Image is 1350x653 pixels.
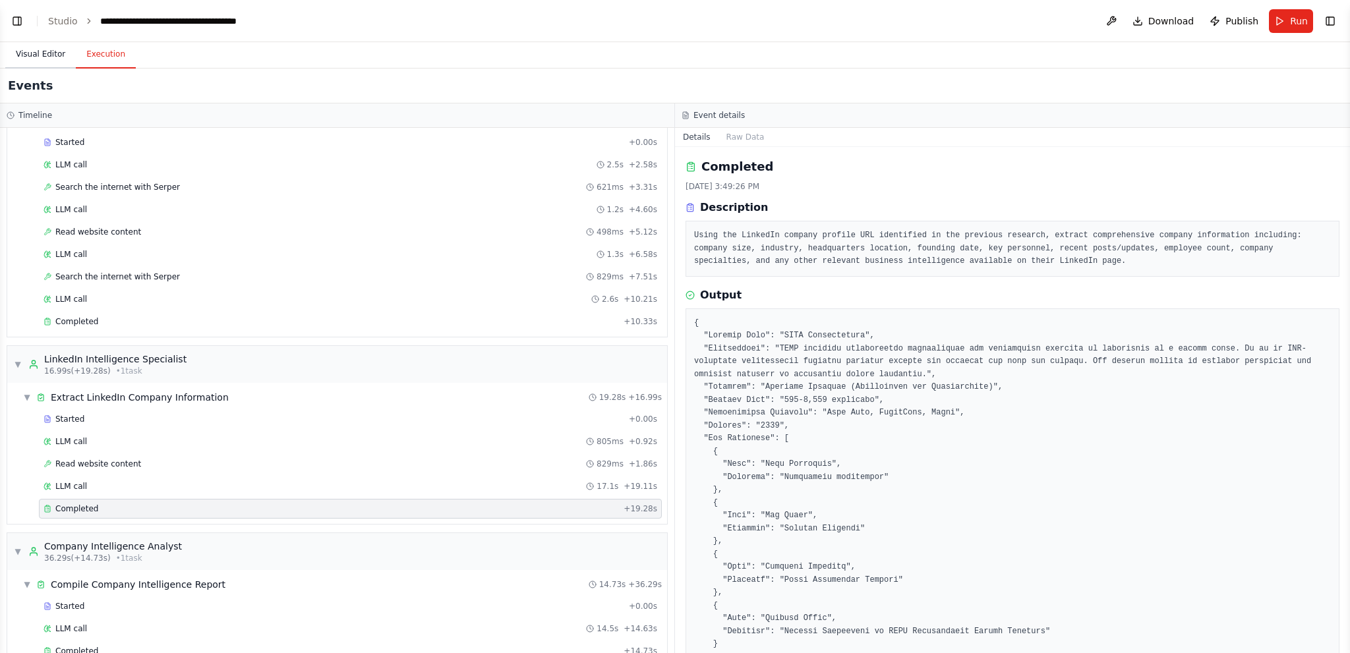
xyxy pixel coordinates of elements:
span: + 0.92s [629,436,657,447]
span: 621ms [597,182,624,192]
span: 498ms [597,227,624,237]
span: + 0.00s [629,137,657,148]
nav: breadcrumb [48,14,249,28]
a: Studio [48,16,78,26]
h2: Completed [701,157,773,176]
span: Search the internet with Serper [55,271,180,282]
span: Completed [55,316,98,327]
div: LinkedIn Intelligence Specialist [44,353,187,366]
span: + 0.00s [629,601,657,611]
div: Company Intelligence Analyst [44,540,182,553]
span: LLM call [55,159,87,170]
span: LLM call [55,249,87,260]
span: + 7.51s [629,271,657,282]
span: 829ms [597,271,624,282]
span: 17.1s [597,481,618,492]
span: Started [55,601,84,611]
span: Publish [1225,14,1258,28]
span: + 36.29s [628,579,662,590]
span: + 5.12s [629,227,657,237]
span: Run [1290,14,1308,28]
span: LLM call [55,623,87,634]
span: ▼ [14,359,22,370]
span: Search the internet with Serper [55,182,180,192]
h3: Description [700,200,768,215]
span: 1.2s [607,204,624,215]
span: 36.29s (+14.73s) [44,553,111,563]
button: Details [675,128,719,146]
span: + 6.58s [629,249,657,260]
div: [DATE] 3:49:26 PM [686,181,1339,192]
span: 14.5s [597,623,618,634]
button: Visual Editor [5,41,76,69]
span: + 19.28s [624,503,657,514]
span: + 0.00s [629,414,657,424]
span: LLM call [55,481,87,492]
h3: Event details [693,110,745,121]
span: 829ms [597,459,624,469]
span: + 4.60s [629,204,657,215]
span: + 10.33s [624,316,657,327]
button: Show left sidebar [8,12,26,30]
span: Completed [55,503,98,514]
span: 2.6s [602,294,618,304]
span: + 3.31s [629,182,657,192]
span: ▼ [23,392,31,403]
span: 16.99s (+19.28s) [44,366,111,376]
span: + 16.99s [628,392,662,403]
span: + 19.11s [624,481,657,492]
h3: Timeline [18,110,52,121]
pre: Using the LinkedIn company profile URL identified in the previous research, extract comprehensive... [694,229,1331,268]
span: + 1.86s [629,459,657,469]
span: 2.5s [607,159,624,170]
div: Extract LinkedIn Company Information [51,391,229,404]
div: Compile Company Intelligence Report [51,578,225,591]
h3: Output [700,287,742,303]
button: Run [1269,9,1313,33]
span: • 1 task [116,366,142,376]
span: Download [1148,14,1194,28]
span: Read website content [55,459,141,469]
button: Show right sidebar [1321,12,1339,30]
span: 19.28s [599,392,626,403]
span: 805ms [597,436,624,447]
span: ▼ [14,546,22,557]
button: Raw Data [719,128,773,146]
span: LLM call [55,436,87,447]
button: Execution [76,41,136,69]
span: Started [55,414,84,424]
span: 1.3s [607,249,624,260]
span: LLM call [55,294,87,304]
span: Started [55,137,84,148]
span: + 14.63s [624,623,657,634]
span: + 2.58s [629,159,657,170]
span: LLM call [55,204,87,215]
span: Read website content [55,227,141,237]
button: Download [1127,9,1200,33]
span: ▼ [23,579,31,590]
h2: Events [8,76,53,95]
span: + 10.21s [624,294,657,304]
span: 14.73s [599,579,626,590]
button: Publish [1204,9,1264,33]
span: • 1 task [116,553,142,563]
